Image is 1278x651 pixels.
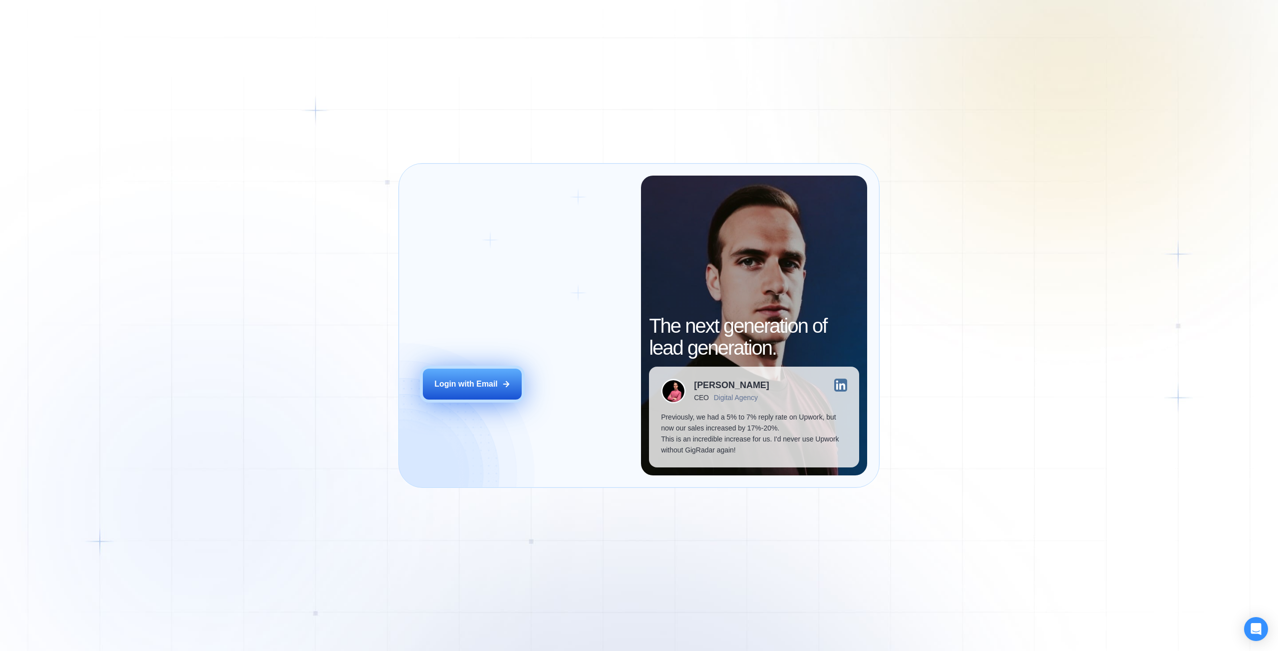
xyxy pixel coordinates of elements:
h2: The next generation of lead generation. [649,315,859,359]
div: [PERSON_NAME] [694,381,769,390]
div: Open Intercom Messenger [1244,617,1268,641]
button: Login with Email [423,369,522,400]
p: Previously, we had a 5% to 7% reply rate on Upwork, but now our sales increased by 17%-20%. This ... [661,412,847,455]
div: Login with Email [434,379,498,390]
div: CEO [694,394,708,402]
div: Digital Agency [714,394,758,402]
